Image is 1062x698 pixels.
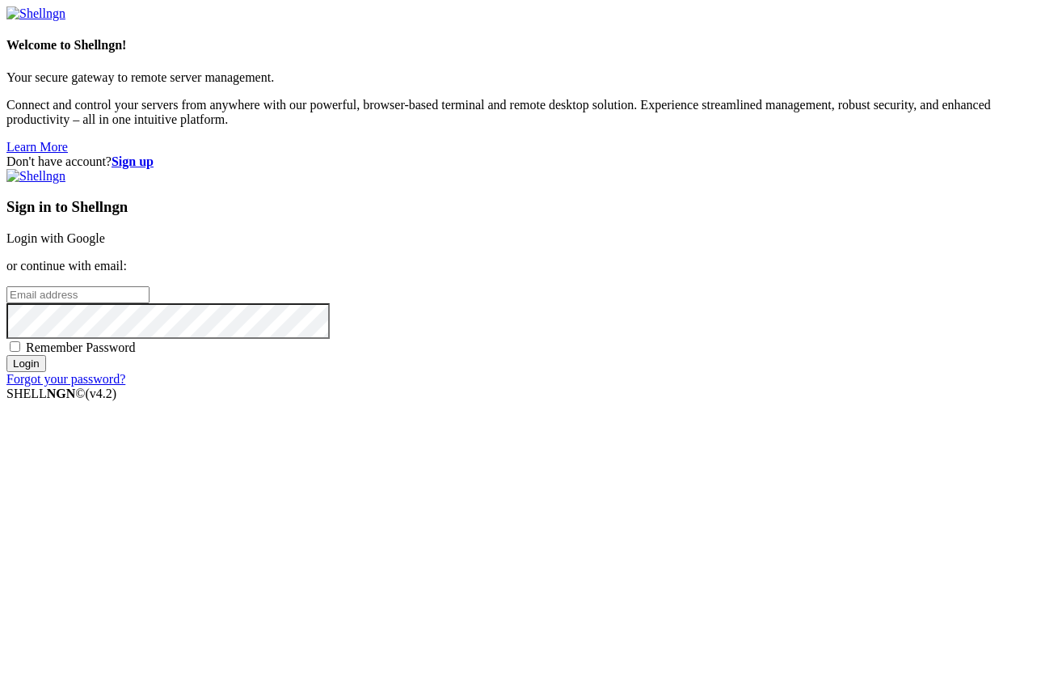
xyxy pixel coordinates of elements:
input: Email address [6,286,150,303]
a: Forgot your password? [6,372,125,386]
div: Don't have account? [6,154,1056,169]
p: Connect and control your servers from anywhere with our powerful, browser-based terminal and remo... [6,98,1056,127]
span: Remember Password [26,341,136,354]
input: Login [6,355,46,372]
p: Your secure gateway to remote server management. [6,70,1056,85]
p: or continue with email: [6,259,1056,273]
span: SHELL © [6,387,116,400]
img: Shellngn [6,6,65,21]
b: NGN [47,387,76,400]
img: Shellngn [6,169,65,184]
h3: Sign in to Shellngn [6,198,1056,216]
input: Remember Password [10,341,20,352]
span: 4.2.0 [86,387,117,400]
a: Login with Google [6,231,105,245]
a: Sign up [112,154,154,168]
a: Learn More [6,140,68,154]
h4: Welcome to Shellngn! [6,38,1056,53]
